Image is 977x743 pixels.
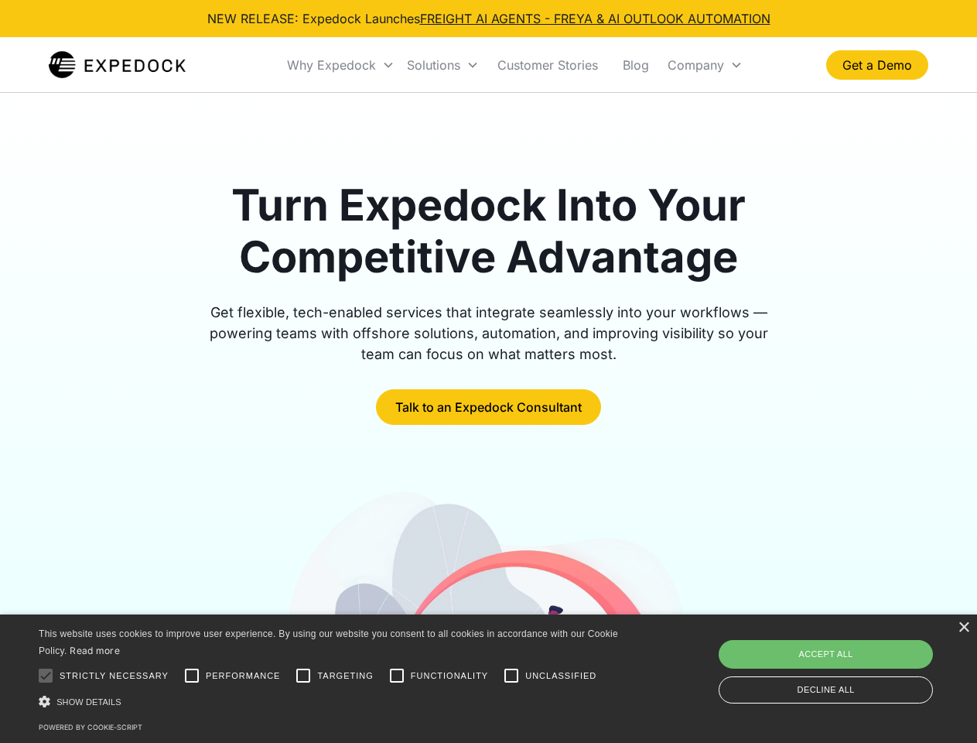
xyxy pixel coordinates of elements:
[49,50,186,80] img: Expedock Logo
[192,180,786,283] h1: Turn Expedock Into Your Competitive Advantage
[206,669,281,683] span: Performance
[56,697,121,707] span: Show details
[207,9,770,28] div: NEW RELEASE: Expedock Launches
[525,669,596,683] span: Unclassified
[39,693,623,710] div: Show details
[281,39,401,91] div: Why Expedock
[610,39,661,91] a: Blog
[60,669,169,683] span: Strictly necessary
[719,576,977,743] iframe: Chat Widget
[49,50,186,80] a: home
[485,39,610,91] a: Customer Stories
[401,39,485,91] div: Solutions
[420,11,770,26] a: FREIGHT AI AGENTS - FREYA & AI OUTLOOK AUTOMATION
[668,57,724,73] div: Company
[70,645,120,656] a: Read more
[661,39,749,91] div: Company
[39,723,142,731] a: Powered by cookie-script
[287,57,376,73] div: Why Expedock
[826,50,928,80] a: Get a Demo
[317,669,373,683] span: Targeting
[407,57,460,73] div: Solutions
[376,389,601,425] a: Talk to an Expedock Consultant
[192,302,786,365] div: Get flexible, tech-enabled services that integrate seamlessly into your workflows — powering team...
[411,669,488,683] span: Functionality
[39,628,618,657] span: This website uses cookies to improve user experience. By using our website you consent to all coo...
